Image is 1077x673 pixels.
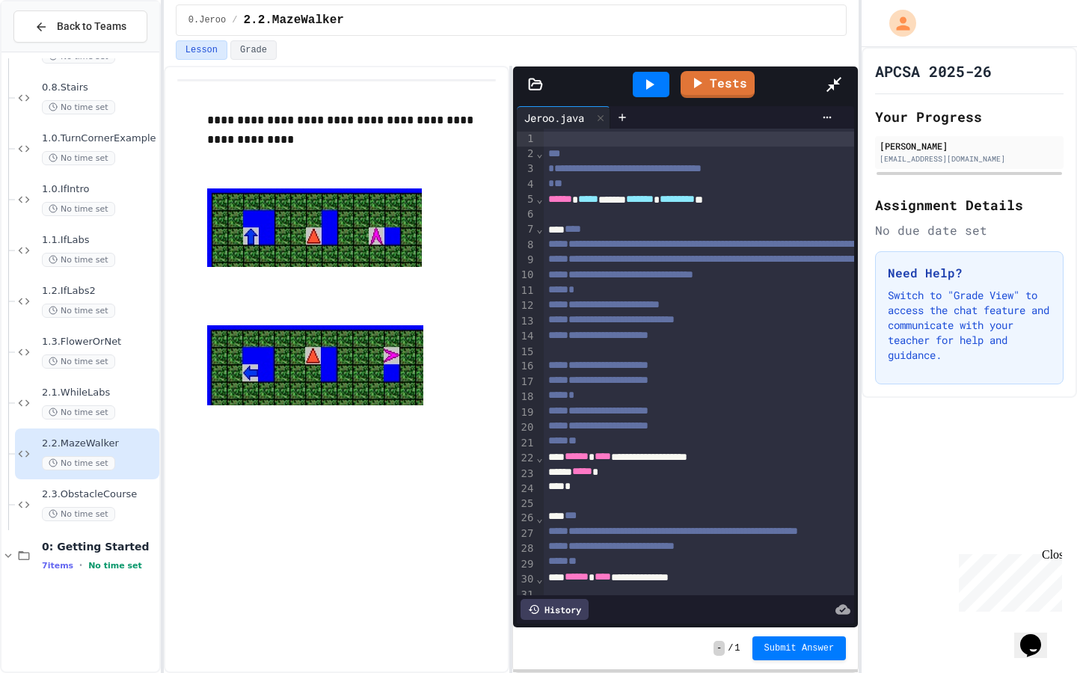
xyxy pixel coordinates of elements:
div: 4 [517,177,536,192]
div: Jeroo.java [517,106,610,129]
span: 1.3.FlowerOrNet [42,336,156,348]
span: No time set [42,456,115,470]
span: 2.3.ObstacleCourse [42,488,156,501]
span: / [728,642,733,654]
div: 21 [517,436,536,451]
span: No time set [42,151,115,165]
h2: Your Progress [875,106,1064,127]
a: Tests [681,71,755,98]
h3: Need Help? [888,264,1051,282]
span: 2.1.WhileLabs [42,387,156,399]
div: 1 [517,132,536,147]
div: [PERSON_NAME] [880,139,1059,153]
div: 8 [517,238,536,253]
span: Fold line [536,512,543,524]
div: My Account [874,6,920,40]
div: 10 [517,268,536,283]
div: 26 [517,511,536,526]
span: Back to Teams [57,19,126,34]
div: 6 [517,207,536,222]
h1: APCSA 2025-26 [875,61,992,82]
div: History [521,599,589,620]
div: 20 [517,420,536,435]
div: No due date set [875,221,1064,239]
div: 25 [517,497,536,511]
span: 1.1.IfLabs [42,234,156,247]
span: Fold line [536,573,543,585]
div: 14 [517,329,536,344]
span: Fold line [536,193,543,205]
div: [EMAIL_ADDRESS][DOMAIN_NAME] [880,153,1059,165]
span: 0.Jeroo [188,14,226,26]
div: 3 [517,162,536,176]
button: Grade [230,40,277,60]
div: 9 [517,253,536,268]
div: 7 [517,222,536,237]
p: Switch to "Grade View" to access the chat feature and communicate with your teacher for help and ... [888,288,1051,363]
span: / [232,14,237,26]
div: 15 [517,345,536,360]
div: 2 [517,147,536,162]
div: 12 [517,298,536,313]
div: 13 [517,314,536,329]
div: 19 [517,405,536,420]
span: Fold line [536,147,543,159]
span: • [79,559,82,571]
div: 11 [517,283,536,298]
div: 28 [517,541,536,556]
div: 31 [517,588,536,603]
div: 22 [517,451,536,466]
iframe: chat widget [1014,613,1062,658]
span: No time set [42,253,115,267]
div: 29 [517,557,536,572]
span: 2.2.MazeWalker [243,11,343,29]
span: 0: Getting Started [42,540,156,553]
div: 23 [517,467,536,482]
div: 18 [517,390,536,405]
div: 16 [517,359,536,374]
div: 5 [517,192,536,207]
span: 0.8.Stairs [42,82,156,94]
button: Back to Teams [13,10,147,43]
span: 7 items [42,561,73,571]
div: Chat with us now!Close [6,6,103,95]
button: Lesson [176,40,227,60]
span: Fold line [536,223,543,235]
div: 24 [517,482,536,497]
span: No time set [42,507,115,521]
span: No time set [42,354,115,369]
span: 1.2.IfLabs2 [42,285,156,298]
h2: Assignment Details [875,194,1064,215]
button: Submit Answer [752,636,847,660]
span: Submit Answer [764,642,835,654]
iframe: chat widget [953,548,1062,612]
span: No time set [42,202,115,216]
span: No time set [42,405,115,420]
span: 1.0.TurnCornerExample [42,132,156,145]
span: 1.0.IfIntro [42,183,156,196]
span: No time set [42,304,115,318]
div: 30 [517,572,536,587]
div: 17 [517,375,536,390]
div: Jeroo.java [517,110,592,126]
div: 27 [517,526,536,541]
span: No time set [42,100,115,114]
span: Fold line [536,452,543,464]
span: No time set [88,561,142,571]
span: 1 [734,642,740,654]
span: 2.2.MazeWalker [42,437,156,450]
span: - [714,641,725,656]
